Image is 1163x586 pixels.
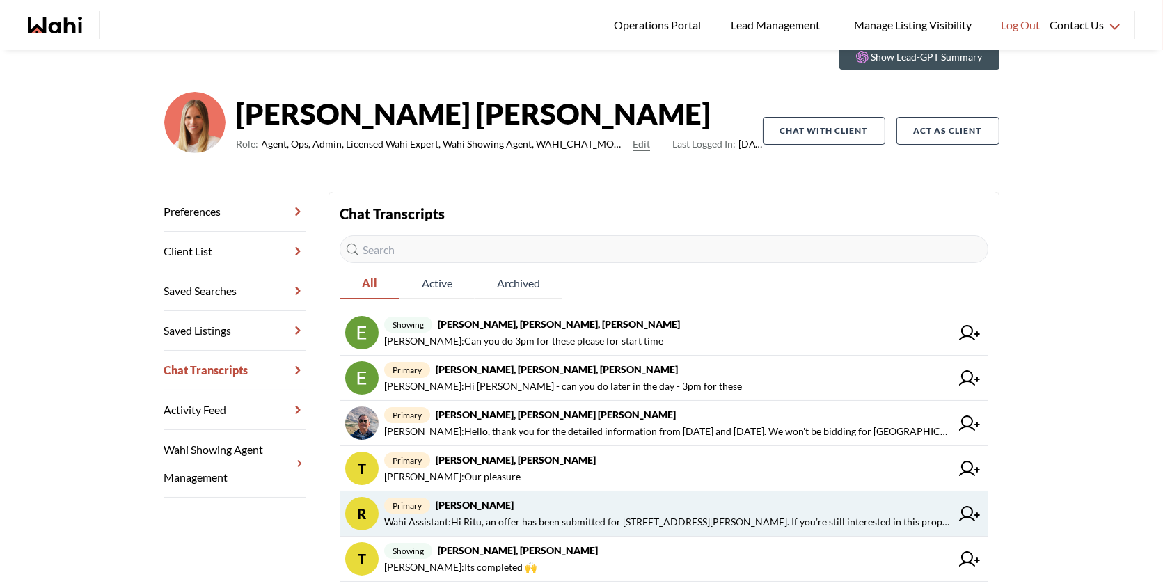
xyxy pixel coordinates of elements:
div: T [345,452,379,485]
strong: [PERSON_NAME], [PERSON_NAME] [436,454,596,466]
strong: [PERSON_NAME], [PERSON_NAME] [PERSON_NAME] [436,409,676,420]
a: Tshowing[PERSON_NAME], [PERSON_NAME][PERSON_NAME]:Its completed 🙌 [340,537,988,582]
span: Wahi Assistant : Hi Ritu, an offer has been submitted for [STREET_ADDRESS][PERSON_NAME]. If you’r... [384,514,951,530]
a: Chat Transcripts [164,351,306,390]
span: primary [384,452,430,468]
button: Edit [633,136,650,152]
p: Show Lead-GPT Summary [871,50,983,64]
img: 0f07b375cde2b3f9.png [164,92,226,153]
button: Show Lead-GPT Summary [839,45,999,70]
span: [PERSON_NAME] : Can you do 3pm for these please for start time [384,333,663,349]
div: T [345,542,379,576]
span: showing [384,317,432,333]
a: Wahi homepage [28,17,82,33]
span: primary [384,498,430,514]
img: chat avatar [345,361,379,395]
a: Wahi Showing Agent Management [164,430,306,498]
span: [PERSON_NAME] : Hello, thank you for the detailed information from [DATE] and [DATE]. We won't be... [384,423,951,440]
span: primary [384,362,430,378]
span: [PERSON_NAME] : Hi [PERSON_NAME] - can you do later in the day - 3pm for these [384,378,742,395]
a: Activity Feed [164,390,306,430]
img: chat avatar [345,406,379,440]
span: Agent, Ops, Admin, Licensed Wahi Expert, Wahi Showing Agent, WAHI_CHAT_MODERATOR [262,136,628,152]
a: Rprimary[PERSON_NAME]Wahi Assistant:Hi Ritu, an offer has been submitted for [STREET_ADDRESS][PER... [340,491,988,537]
button: All [340,269,399,299]
button: Chat with client [763,117,885,145]
span: All [340,269,399,298]
img: chat avatar [345,316,379,349]
span: Log Out [1001,16,1040,34]
span: [PERSON_NAME] : Its completed 🙌 [384,559,537,576]
input: Search [340,235,988,263]
span: Last Logged In: [672,138,736,150]
a: showing[PERSON_NAME], [PERSON_NAME], [PERSON_NAME][PERSON_NAME]:Can you do 3pm for these please f... [340,310,988,356]
a: primary[PERSON_NAME], [PERSON_NAME], [PERSON_NAME][PERSON_NAME]:Hi [PERSON_NAME] - can you do lat... [340,356,988,401]
strong: [PERSON_NAME], [PERSON_NAME], [PERSON_NAME] [436,363,678,375]
a: primary[PERSON_NAME], [PERSON_NAME] [PERSON_NAME][PERSON_NAME]:Hello, thank you for the detailed ... [340,401,988,446]
button: Active [399,269,475,299]
span: primary [384,407,430,423]
span: Manage Listing Visibility [850,16,976,34]
a: Saved Listings [164,311,306,351]
strong: [PERSON_NAME] [436,499,514,511]
a: Tprimary[PERSON_NAME], [PERSON_NAME][PERSON_NAME]:Our pleasure [340,446,988,491]
strong: [PERSON_NAME], [PERSON_NAME], [PERSON_NAME] [438,318,680,330]
button: Archived [475,269,562,299]
span: Operations Portal [614,16,706,34]
span: showing [384,543,432,559]
span: Lead Management [731,16,825,34]
span: Archived [475,269,562,298]
strong: [PERSON_NAME], [PERSON_NAME] [438,544,598,556]
span: Role: [237,136,259,152]
strong: [PERSON_NAME] [PERSON_NAME] [237,93,763,134]
span: [PERSON_NAME] : Our pleasure [384,468,521,485]
a: Saved Searches [164,271,306,311]
span: Active [399,269,475,298]
a: Client List [164,232,306,271]
div: R [345,497,379,530]
span: [DATE] [672,136,762,152]
button: Act as Client [896,117,999,145]
a: Preferences [164,192,306,232]
strong: Chat Transcripts [340,205,445,222]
